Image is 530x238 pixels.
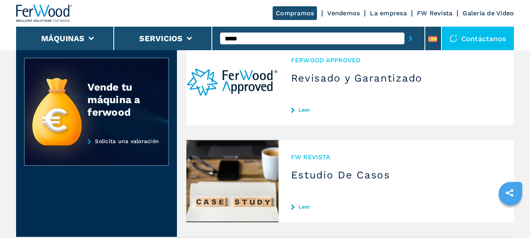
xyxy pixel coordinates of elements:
[327,9,360,17] a: Vendemos
[87,81,153,118] div: Vende tu máquina a ferwood
[291,169,502,181] h3: Estudio De Casos
[16,5,73,22] img: Ferwood
[404,29,417,47] button: submit-button
[139,34,182,43] button: Servicios
[450,35,457,42] img: Contáctanos
[497,203,524,232] iframe: Chat
[442,27,514,50] div: Contáctanos
[291,203,502,210] a: Leer
[273,6,317,20] a: Compramos
[291,56,502,65] span: Ferwood Approved
[417,9,453,17] a: FW Revista
[24,138,169,166] a: Solicita una valoración
[463,9,514,17] a: Galeria de Video
[370,9,407,17] a: La empresa
[41,34,85,43] button: Máquinas
[500,183,519,203] a: sharethis
[186,140,279,222] img: Estudio De Casos
[291,153,502,162] span: FW REVISTA
[291,107,502,113] a: Leer
[291,72,502,84] h3: Revisado y Garantizado
[186,43,279,125] img: Revisado y Garantizado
